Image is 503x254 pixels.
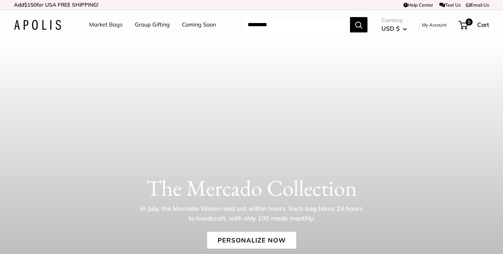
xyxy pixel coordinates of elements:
span: Currency [381,15,407,25]
button: Search [350,17,367,32]
input: Search... [242,17,350,32]
a: Coming Soon [182,20,216,30]
a: 0 Cart [459,19,489,30]
p: In July, the Mercado Woven sold out within hours. Each bag takes 24 hours to handcraft, with only... [138,203,365,223]
span: $150 [24,1,37,8]
a: Personalize Now [207,232,296,248]
a: My Account [422,21,447,29]
a: Help Center [403,2,433,8]
button: USD $ [381,23,407,34]
span: Cart [477,21,489,28]
a: Market Bags [89,20,123,30]
span: USD $ [381,25,400,32]
a: Text Us [439,2,461,8]
img: Apolis [14,20,61,30]
span: 0 [466,18,473,25]
a: Group Gifting [135,20,170,30]
h1: The Mercado Collection [14,174,489,201]
a: Email Us [466,2,489,8]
